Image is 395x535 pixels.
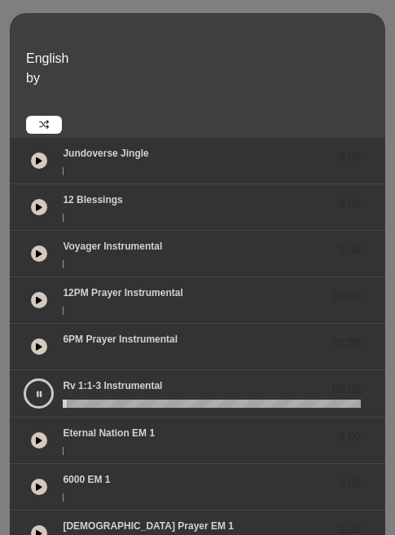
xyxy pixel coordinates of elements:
[63,146,148,161] p: Jundoverse Jingle
[26,71,40,85] span: by
[339,475,361,492] span: 0.00
[63,378,162,393] p: Rv 1:1-3 Instrumental
[63,192,122,207] p: 12 Blessings
[339,148,361,166] span: 0.00
[339,241,361,259] span: 0.00
[339,195,361,212] span: 0.00
[63,426,155,440] p: Eternal Nation EM 1
[26,49,381,69] p: English
[63,332,178,347] p: 6PM Prayer Instrumental
[63,285,182,300] p: 12PM Prayer Instrumental
[63,472,110,487] p: 6000 EM 1
[63,519,234,533] p: [DEMOGRAPHIC_DATA] prayer EM 1
[332,288,361,305] span: 00:00
[63,239,162,254] p: Voyager Instrumental
[332,381,361,398] span: 00:02
[339,428,361,445] span: 0.00
[332,334,361,352] span: 01:55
